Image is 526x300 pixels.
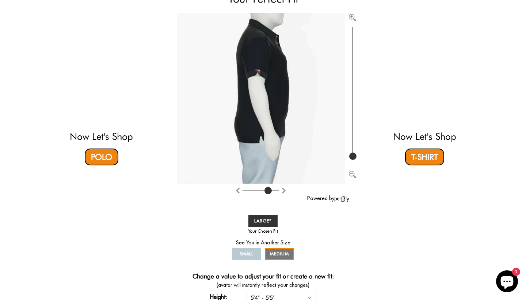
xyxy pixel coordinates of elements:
[494,270,520,294] inbox-online-store-chat: Shopify online store chat
[349,13,356,20] button: Zoom in
[393,131,456,142] a: Now Let's Shop
[270,251,289,256] span: MEDIUM
[235,188,241,194] img: Rotate clockwise
[281,188,287,194] img: Rotate counter clockwise
[335,196,349,202] img: perfitly-logo_73ae6c82-e2e3-4a36-81b1-9e913f6ac5a1.png
[349,14,356,21] img: Zoom in
[405,149,444,165] a: T-Shirt
[248,215,278,227] a: LARGE
[70,131,133,142] a: Now Let's Shop
[193,273,334,281] h4: Change a value to adjust your fit or create a new fit:
[281,185,287,194] button: Rotate counter clockwise
[235,185,241,194] button: Rotate clockwise
[254,218,272,224] span: LARGE
[307,195,349,202] a: Powered by
[349,171,356,178] img: Zoom out
[240,251,254,256] span: SMALL
[265,248,294,260] a: MEDIUM
[232,248,261,260] a: SMALL
[177,281,349,289] span: (avatar will instantly reflect your changes)
[177,13,345,184] img: Brand%2fOtero%2f10004-v2-T%2f54%2f5-M%2fAv%2f29df1bbd-7dea-11ea-9f6a-0e35f21fd8c2%2fBlack%2f1%2ff...
[85,149,118,165] a: Polo
[349,169,356,177] button: Zoom out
